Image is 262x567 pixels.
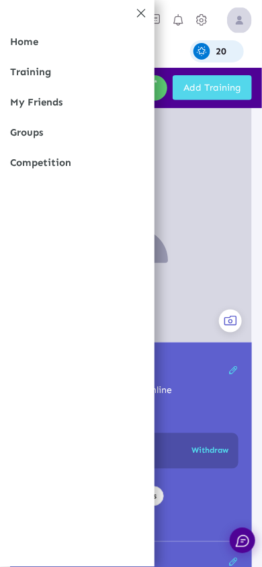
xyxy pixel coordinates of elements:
[173,75,252,100] button: Add Training
[183,82,241,93] span: Add Training
[216,47,226,56] p: 20
[191,446,228,455] span: Withdraw
[141,377,172,404] button: Example icon-button with a menu
[227,7,253,34] img: img
[236,535,249,548] img: chat.svg
[144,385,172,396] span: Online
